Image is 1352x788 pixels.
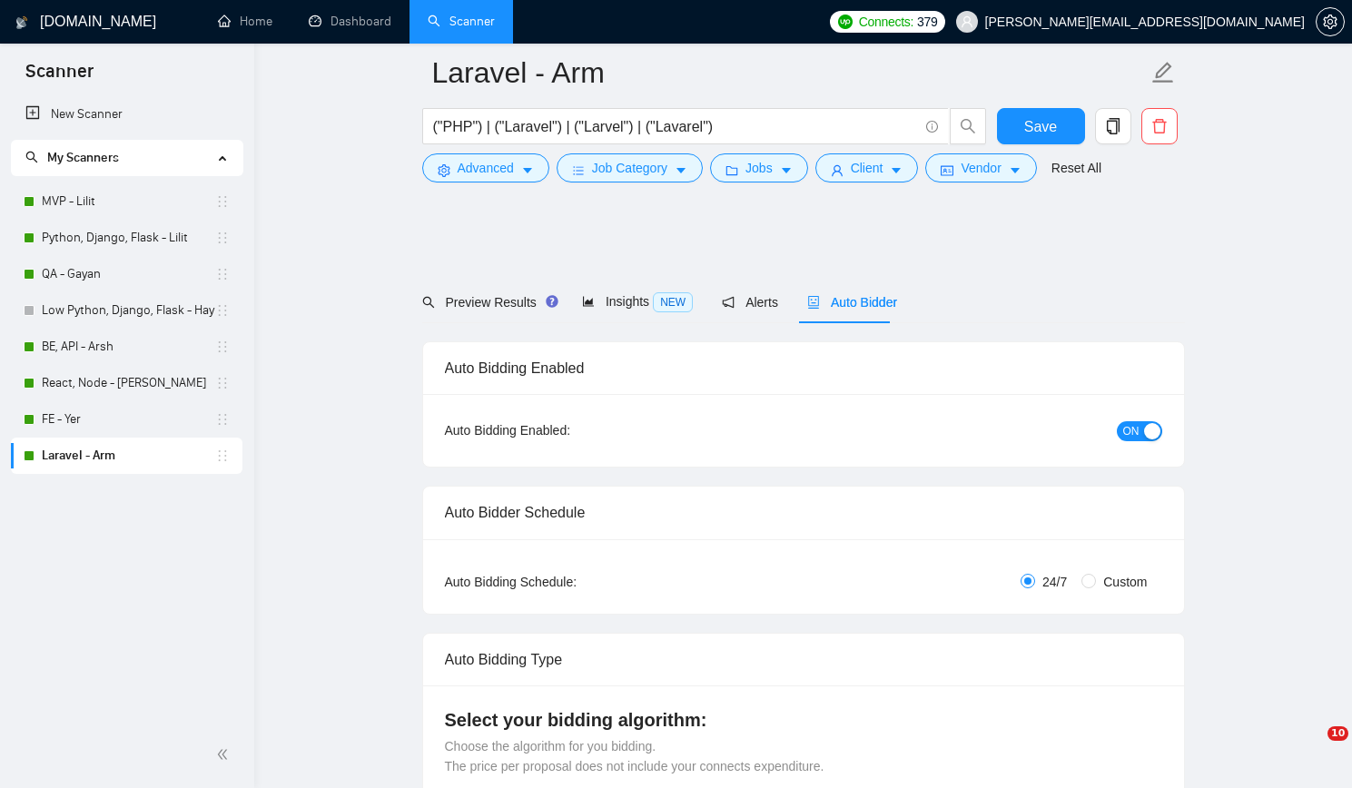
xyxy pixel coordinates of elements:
li: Python, Django, Flask - Lilit [11,220,242,256]
div: Auto Bidding Type [445,634,1162,685]
span: caret-down [521,163,534,177]
span: robot [807,296,820,309]
a: Python, Django, Flask - Lilit [42,220,215,256]
a: setting [1316,15,1345,29]
span: Vendor [961,158,1001,178]
button: delete [1141,108,1178,144]
span: Auto Bidder [807,295,897,310]
button: barsJob Categorycaret-down [557,153,703,182]
span: Custom [1096,572,1154,592]
span: Alerts [722,295,778,310]
input: Scanner name... [432,50,1148,95]
div: Auto Bidding Schedule: [445,572,684,592]
span: 10 [1327,726,1348,741]
span: caret-down [780,163,793,177]
a: Reset All [1051,158,1101,178]
div: Auto Bidder Schedule [445,487,1162,538]
span: holder [215,340,230,354]
a: Low Python, Django, Flask - Hayk [42,292,215,329]
span: Scanner [11,58,108,96]
button: copy [1095,108,1131,144]
span: idcard [941,163,953,177]
li: BE, API - Arsh [11,329,242,365]
span: Choose the algorithm for you bidding. The price per proposal does not include your connects expen... [445,739,824,773]
button: idcardVendorcaret-down [925,153,1036,182]
span: caret-down [1009,163,1021,177]
span: search [25,151,38,163]
span: Insights [582,294,693,309]
span: holder [215,448,230,463]
span: Preview Results [422,295,553,310]
span: notification [722,296,735,309]
a: searchScanner [428,14,495,29]
span: edit [1151,61,1175,84]
button: folderJobscaret-down [710,153,808,182]
span: Save [1024,115,1057,138]
span: Connects: [859,12,913,32]
img: logo [15,8,28,37]
span: 379 [917,12,937,32]
span: search [951,118,985,134]
span: Client [851,158,883,178]
button: Save [997,108,1085,144]
a: dashboardDashboard [309,14,391,29]
span: holder [215,376,230,390]
span: double-left [216,745,234,763]
span: holder [215,267,230,281]
a: BE, API - Arsh [42,329,215,365]
span: caret-down [675,163,687,177]
span: My Scanners [25,150,119,165]
li: New Scanner [11,96,242,133]
a: MVP - Lilit [42,183,215,220]
button: search [950,108,986,144]
div: Tooltip anchor [544,293,560,310]
span: Jobs [745,158,773,178]
div: Auto Bidding Enabled [445,342,1162,394]
span: holder [215,412,230,427]
a: FE - Yer [42,401,215,438]
span: user [961,15,973,28]
button: settingAdvancedcaret-down [422,153,549,182]
span: NEW [653,292,693,312]
span: Job Category [592,158,667,178]
span: caret-down [890,163,903,177]
li: FE - Yer [11,401,242,438]
span: copy [1096,118,1130,134]
li: Low Python, Django, Flask - Hayk [11,292,242,329]
button: setting [1316,7,1345,36]
a: Laravel - Arm [42,438,215,474]
span: ON [1123,421,1140,441]
span: holder [215,231,230,245]
input: Search Freelance Jobs... [433,115,918,138]
span: bars [572,163,585,177]
a: React, Node - [PERSON_NAME] [42,365,215,401]
a: QA - Gayan [42,256,215,292]
span: holder [215,194,230,209]
li: Laravel - Arm [11,438,242,474]
a: homeHome [218,14,272,29]
span: area-chart [582,295,595,308]
span: My Scanners [47,150,119,165]
li: MVP - Lilit [11,183,242,220]
span: setting [1317,15,1344,29]
li: React, Node - Yuri [11,365,242,401]
span: user [831,163,844,177]
h4: Select your bidding algorithm: [445,707,1162,733]
span: info-circle [926,121,938,133]
span: delete [1142,118,1177,134]
iframe: Intercom live chat [1290,726,1334,770]
span: search [422,296,435,309]
div: Auto Bidding Enabled: [445,420,684,440]
img: upwork-logo.png [838,15,853,29]
span: 24/7 [1035,572,1074,592]
li: QA - Gayan [11,256,242,292]
span: folder [725,163,738,177]
a: New Scanner [25,96,228,133]
span: holder [215,303,230,318]
span: Advanced [458,158,514,178]
button: userClientcaret-down [815,153,919,182]
span: setting [438,163,450,177]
